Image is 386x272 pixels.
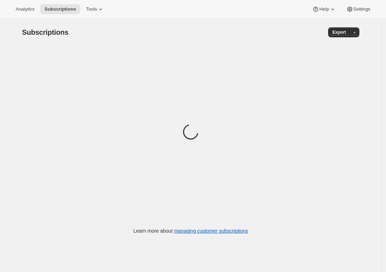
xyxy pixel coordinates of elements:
[40,4,80,14] button: Subscriptions
[44,6,76,12] span: Subscriptions
[22,28,69,36] span: Subscriptions
[328,27,350,37] button: Export
[174,228,248,234] a: managing customer subscriptions
[86,6,97,12] span: Tools
[11,4,39,14] button: Analytics
[134,227,248,234] p: Learn more about
[342,4,375,14] button: Settings
[332,29,346,35] span: Export
[319,6,329,12] span: Help
[82,4,108,14] button: Tools
[16,6,34,12] span: Analytics
[308,4,340,14] button: Help
[353,6,370,12] span: Settings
